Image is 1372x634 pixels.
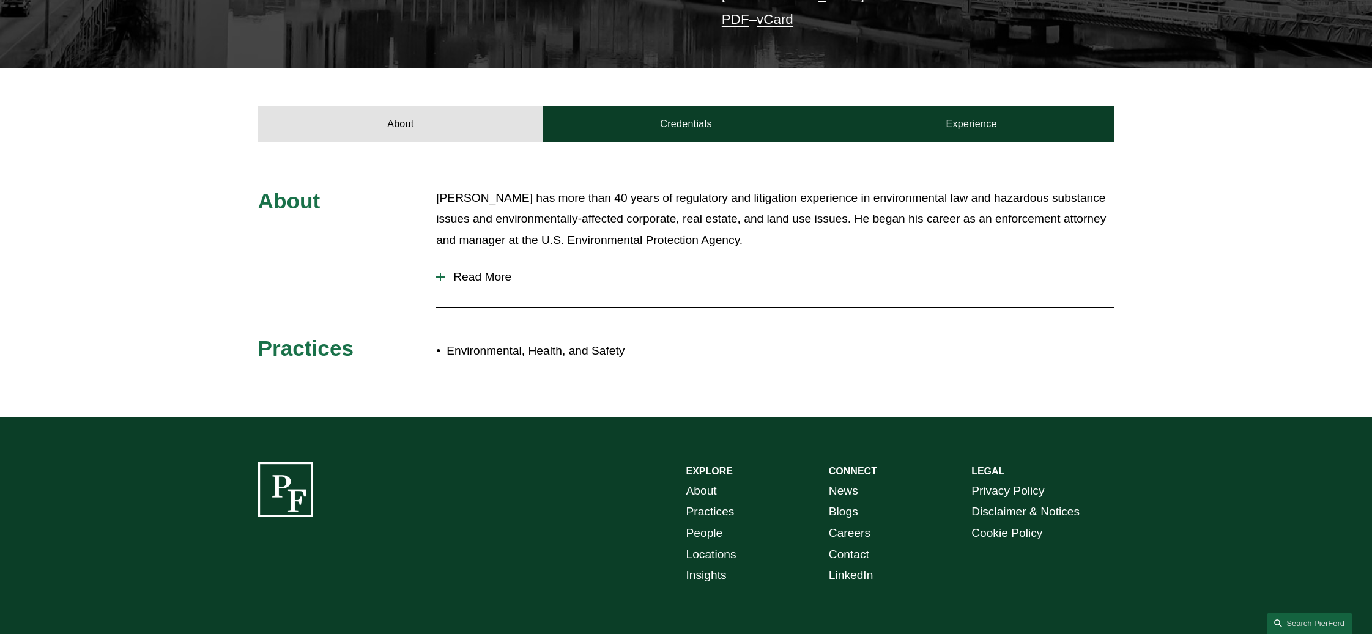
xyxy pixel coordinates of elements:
[971,466,1004,476] strong: LEGAL
[686,565,727,586] a: Insights
[829,106,1114,142] a: Experience
[543,106,829,142] a: Credentials
[686,523,723,544] a: People
[829,565,873,586] a: LinkedIn
[686,544,736,566] a: Locations
[447,341,686,362] p: Environmental, Health, and Safety
[829,544,869,566] a: Contact
[686,501,735,523] a: Practices
[829,466,877,476] strong: CONNECT
[971,501,1080,523] a: Disclaimer & Notices
[971,523,1042,544] a: Cookie Policy
[829,501,858,523] a: Blogs
[258,106,544,142] a: About
[971,481,1044,502] a: Privacy Policy
[258,336,354,360] span: Practices
[686,466,733,476] strong: EXPLORE
[445,270,1114,284] span: Read More
[829,481,858,502] a: News
[1267,613,1352,634] a: Search this site
[436,188,1114,251] p: [PERSON_NAME] has more than 40 years of regulatory and litigation experience in environmental law...
[258,189,321,213] span: About
[757,12,793,27] a: vCard
[436,261,1114,293] button: Read More
[829,523,870,544] a: Careers
[686,481,717,502] a: About
[722,12,749,27] a: PDF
